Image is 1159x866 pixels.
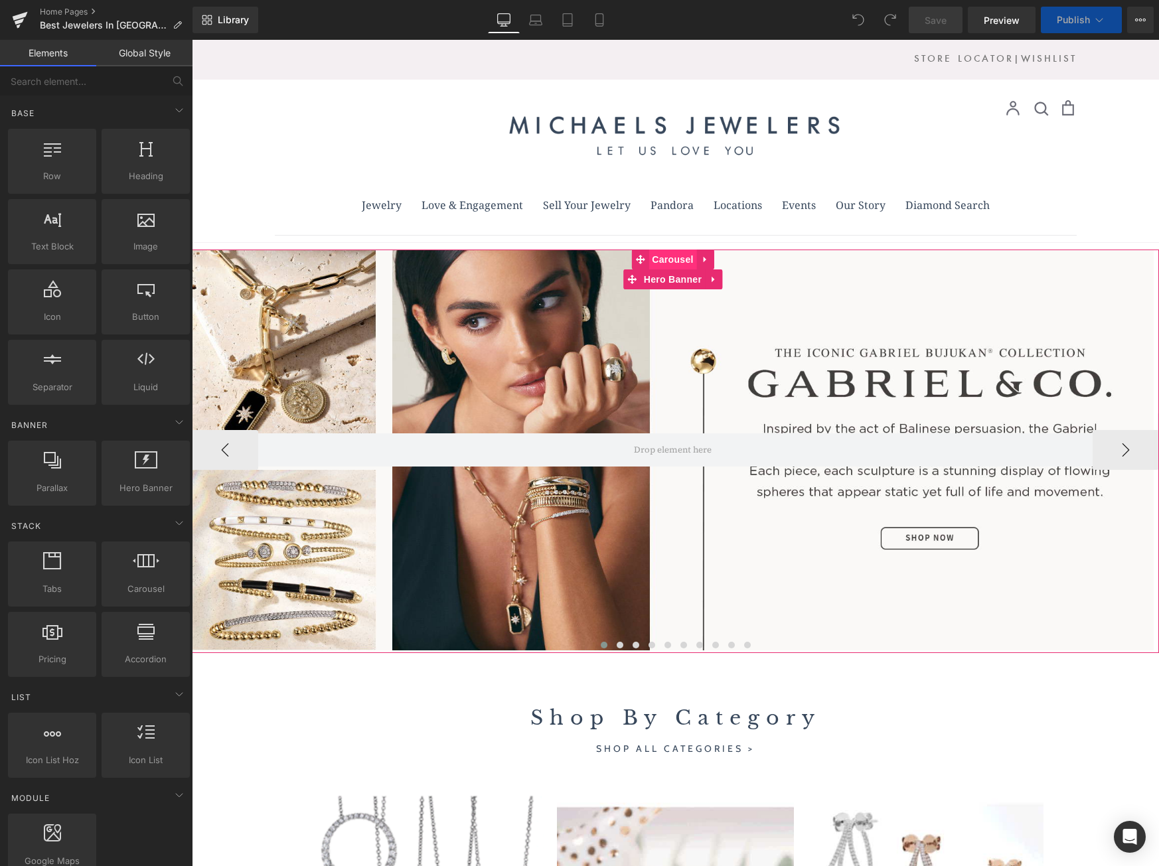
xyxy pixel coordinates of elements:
[96,666,872,690] h1: Shop By Category
[505,210,522,230] a: Expand / Collapse
[83,12,885,28] div: |
[552,7,583,33] a: Tablet
[106,240,186,253] span: Image
[193,7,258,33] a: New Library
[520,7,552,33] a: Laptop
[488,7,520,33] a: Desktop
[12,380,92,394] span: Separator
[829,15,885,25] a: WISHLIST
[12,310,92,324] span: Icon
[10,419,49,431] span: Banner
[457,210,504,230] span: Carousel
[106,753,186,767] span: Icon List
[106,310,186,324] span: Button
[12,240,92,253] span: Text Block
[12,652,92,666] span: Pricing
[305,60,662,132] img: Michaels Jewelers
[968,7,1036,33] a: Preview
[10,691,33,703] span: List
[845,7,872,33] button: Undo
[644,158,694,173] a: Our Story
[10,520,42,532] span: Stack
[96,40,193,66] a: Global Style
[722,15,822,25] a: STORE LOCATOR
[590,158,624,173] a: Events
[522,158,570,173] a: Locations
[12,169,92,183] span: Row
[106,380,186,394] span: Liquid
[12,481,92,495] span: Parallax
[106,652,186,666] span: Accordion
[230,158,331,173] a: Love & Engagement
[449,230,513,250] span: Hero Banner
[106,169,186,183] span: Heading
[459,158,502,173] a: Pandora
[925,13,947,27] span: Save
[1114,821,1146,853] div: Open Intercom Messenger
[404,703,563,715] a: SHOP ALL CATEGORIES >
[170,158,210,173] a: Jewelry
[877,7,903,33] button: Redo
[218,14,249,26] span: Library
[40,20,167,31] span: Best Jewelers In [GEOGRAPHIC_DATA]
[40,7,193,17] a: Home Pages
[513,230,530,250] a: Expand / Collapse
[1127,7,1154,33] button: More
[901,762,967,826] iframe: Chat Widget
[12,753,92,767] span: Icon List Hoz
[1057,15,1090,25] span: Publish
[984,13,1020,27] span: Preview
[106,481,186,495] span: Hero Banner
[714,158,798,173] a: Diamond Search
[106,582,186,596] span: Carousel
[10,107,36,119] span: Base
[83,152,885,196] nav: Primary navigation
[351,158,439,173] a: Sell Your Jewelry
[583,7,615,33] a: Mobile
[12,582,92,596] span: Tabs
[1041,7,1122,33] button: Publish
[10,792,51,804] span: Module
